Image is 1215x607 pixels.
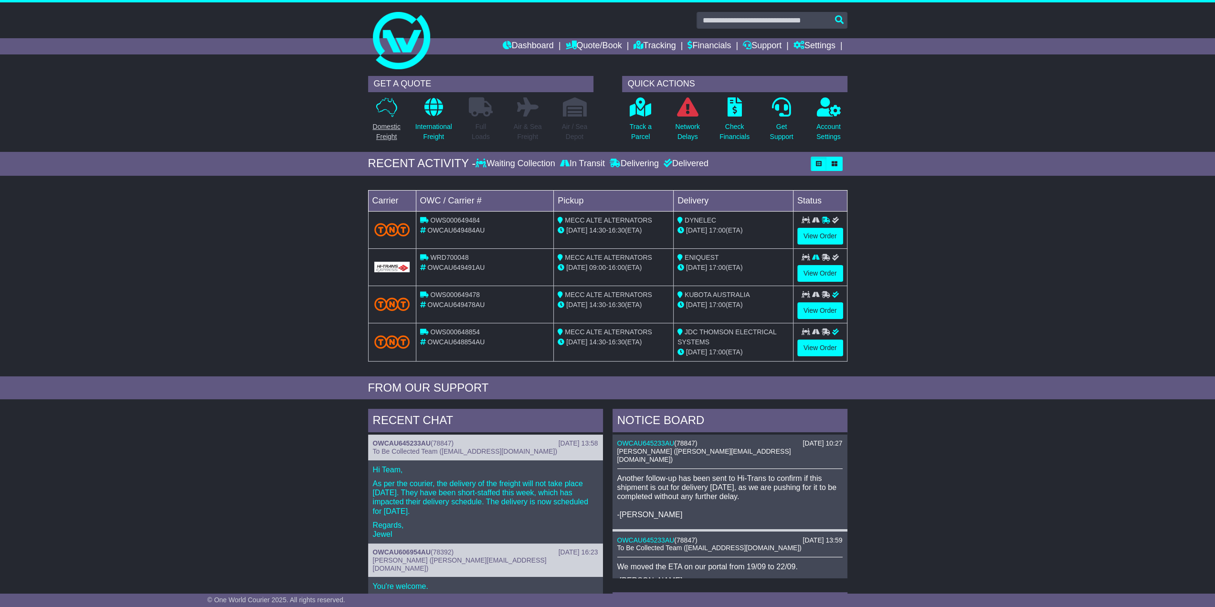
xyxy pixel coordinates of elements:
[608,338,625,346] span: 16:30
[374,262,410,272] img: GetCarrierServiceLogo
[589,264,606,271] span: 09:00
[617,562,843,571] p: We moved the ETA on our portal from 19/09 to 22/09.
[675,97,700,147] a: NetworkDelays
[565,254,652,261] span: MECC ALTE ALTERNATORS
[677,225,789,235] div: (ETA)
[566,226,587,234] span: [DATE]
[368,381,847,395] div: FROM OUR SUPPORT
[661,159,708,169] div: Delivered
[676,536,695,544] span: 78847
[719,97,750,147] a: CheckFinancials
[368,76,593,92] div: GET A QUOTE
[373,447,557,455] span: To Be Collected Team ([EMAIL_ADDRESS][DOMAIN_NAME])
[373,439,431,447] a: OWCAU645233AU
[373,439,598,447] div: ( )
[433,439,452,447] span: 78847
[685,254,719,261] span: ENIQUEST
[709,301,726,309] span: 17:00
[634,38,676,54] a: Tracking
[719,122,750,142] p: Check Financials
[589,226,606,234] span: 14:30
[613,409,847,435] div: NOTICE BOARD
[415,97,453,147] a: InternationalFreight
[797,228,843,245] a: View Order
[687,38,731,54] a: Financials
[368,409,603,435] div: RECENT CHAT
[685,291,750,298] span: KUBOTA AUSTRALIA
[673,190,793,211] td: Delivery
[558,300,669,310] div: - (ETA)
[608,264,625,271] span: 16:00
[368,190,416,211] td: Carrier
[503,38,554,54] a: Dashboard
[565,328,652,336] span: MECC ALTE ALTERNATORS
[565,216,652,224] span: MECC ALTE ALTERNATORS
[617,439,843,447] div: ( )
[374,298,410,310] img: TNT_Domestic.png
[769,97,793,147] a: GetSupport
[373,465,598,474] p: Hi Team,
[374,335,410,348] img: TNT_Domestic.png
[629,97,652,147] a: Track aParcel
[558,337,669,347] div: - (ETA)
[797,340,843,356] a: View Order
[709,264,726,271] span: 17:00
[686,226,707,234] span: [DATE]
[374,223,410,236] img: TNT_Domestic.png
[709,226,726,234] span: 17:00
[430,291,480,298] span: OWS000649478
[793,38,835,54] a: Settings
[617,576,843,585] p: -[PERSON_NAME]
[373,548,598,556] div: ( )
[686,348,707,356] span: [DATE]
[433,548,452,556] span: 78392
[372,97,401,147] a: DomesticFreight
[416,190,554,211] td: OWC / Carrier #
[686,301,707,309] span: [DATE]
[566,338,587,346] span: [DATE]
[607,159,661,169] div: Delivering
[562,122,588,142] p: Air / Sea Depot
[617,536,843,544] div: ( )
[589,338,606,346] span: 14:30
[565,291,652,298] span: MECC ALTE ALTERNATORS
[373,479,598,516] p: As per the courier, the delivery of the freight will not take place [DATE]. They have been short-...
[617,536,675,544] a: OWCAU645233AU
[427,226,485,234] span: OWCAU649484AU
[566,264,587,271] span: [DATE]
[427,264,485,271] span: OWCAU649491AU
[617,439,675,447] a: OWCAU645233AU
[797,265,843,282] a: View Order
[207,596,345,604] span: © One World Courier 2025. All rights reserved.
[622,76,847,92] div: QUICK ACTIONS
[686,264,707,271] span: [DATE]
[558,225,669,235] div: - (ETA)
[743,38,782,54] a: Support
[685,216,716,224] span: DYNELEC
[630,122,652,142] p: Track a Parcel
[372,122,400,142] p: Domestic Freight
[554,190,674,211] td: Pickup
[558,263,669,273] div: - (ETA)
[617,544,802,552] span: To Be Collected Team ([EMAIL_ADDRESS][DOMAIN_NAME])
[608,301,625,309] span: 16:30
[565,38,622,54] a: Quote/Book
[427,338,485,346] span: OWCAU648854AU
[709,348,726,356] span: 17:00
[589,301,606,309] span: 14:30
[677,300,789,310] div: (ETA)
[469,122,493,142] p: Full Loads
[816,97,841,147] a: AccountSettings
[430,254,468,261] span: WRD700048
[803,439,842,447] div: [DATE] 10:27
[793,190,847,211] td: Status
[514,122,542,142] p: Air & Sea Freight
[677,328,776,346] span: JDC THOMSON ELECTRICAL SYSTEMS
[415,122,452,142] p: International Freight
[558,159,607,169] div: In Transit
[675,122,699,142] p: Network Delays
[373,548,431,556] a: OWCAU606954AU
[430,216,480,224] span: OWS000649484
[677,263,789,273] div: (ETA)
[617,474,843,520] p: Another follow-up has been sent to Hi-Trans to confirm if this shipment is out for delivery [DATE...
